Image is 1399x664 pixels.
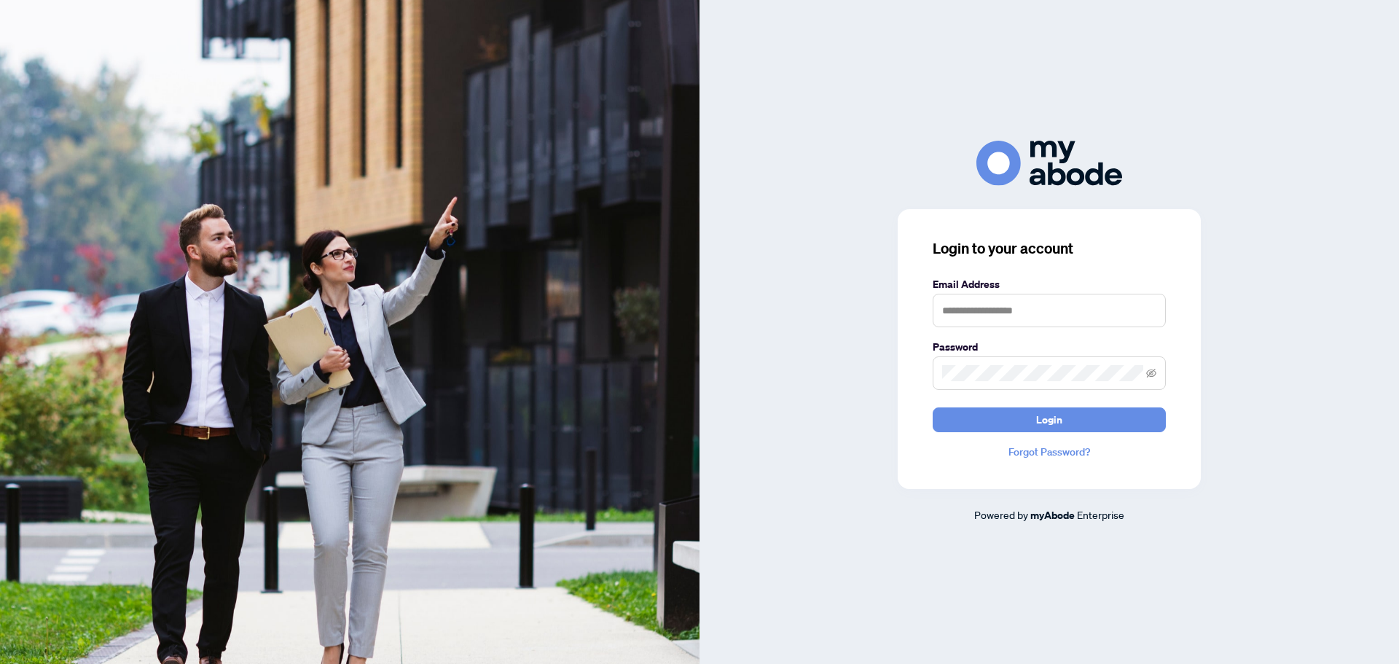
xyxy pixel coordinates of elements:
[933,339,1166,355] label: Password
[1146,368,1156,378] span: eye-invisible
[1077,508,1124,521] span: Enterprise
[1030,507,1075,523] a: myAbode
[933,238,1166,259] h3: Login to your account
[1036,408,1062,431] span: Login
[976,141,1122,185] img: ma-logo
[933,276,1166,292] label: Email Address
[974,508,1028,521] span: Powered by
[933,444,1166,460] a: Forgot Password?
[933,407,1166,432] button: Login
